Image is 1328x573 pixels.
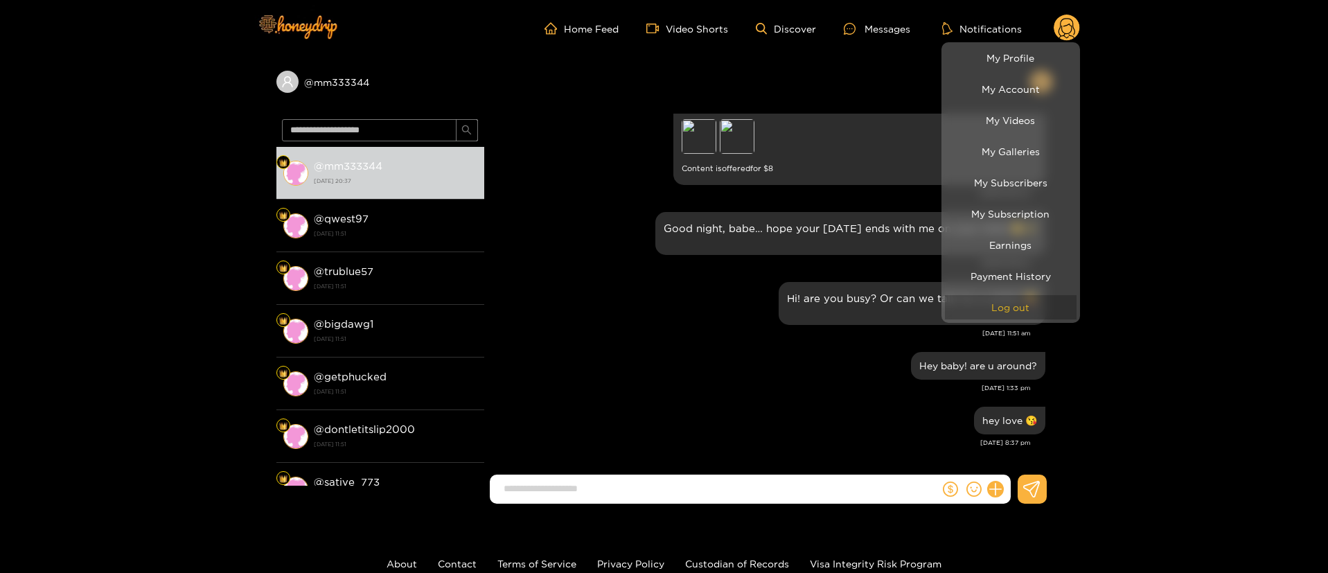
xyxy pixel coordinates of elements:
a: My Subscription [945,202,1077,226]
button: Log out [945,295,1077,319]
a: My Account [945,77,1077,101]
a: Payment History [945,264,1077,288]
a: My Profile [945,46,1077,70]
a: My Subscribers [945,170,1077,195]
a: My Videos [945,108,1077,132]
a: Earnings [945,233,1077,257]
a: My Galleries [945,139,1077,164]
